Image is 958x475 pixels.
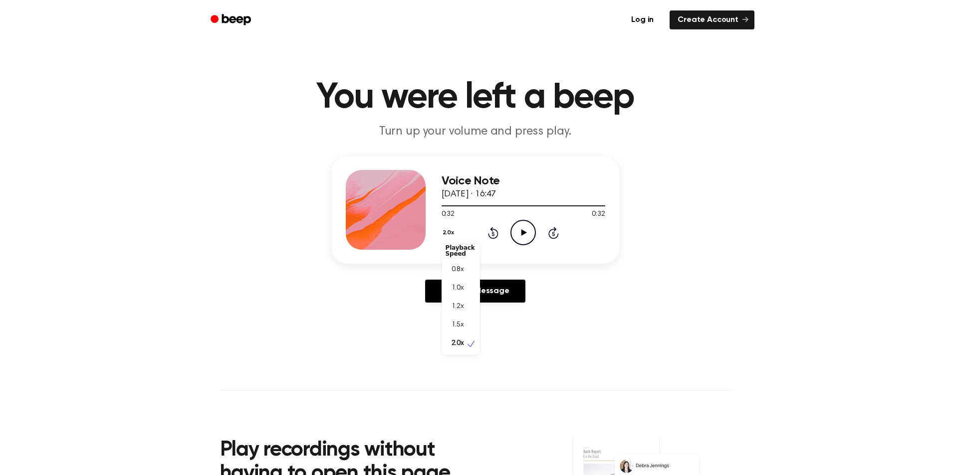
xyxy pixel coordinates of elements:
[452,265,464,275] span: 0.8x
[442,224,458,241] button: 2.0x
[452,338,464,349] span: 2.0x
[442,241,480,261] div: Playback Speed
[452,302,464,312] span: 1.2x
[442,243,480,355] div: 2.0x
[452,320,464,330] span: 1.5x
[452,283,464,294] span: 1.0x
